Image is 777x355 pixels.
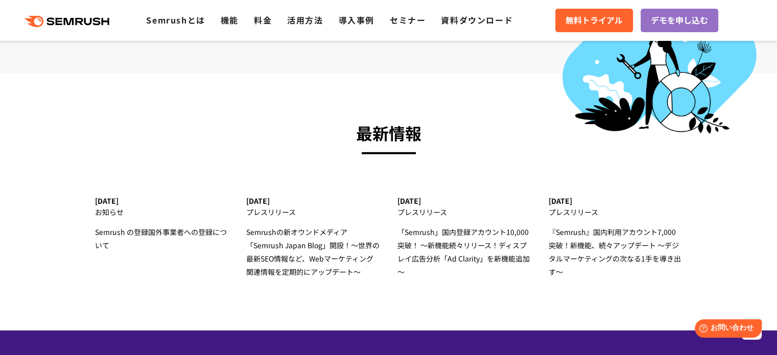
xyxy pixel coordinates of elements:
a: 資料ダウンロード [441,14,513,26]
a: 活用方法 [287,14,323,26]
span: 「Semrush」国内登録アカウント10,000突破！ ～新機能続々リリース！ディスプレイ広告分析「Ad Clarity」を新機能追加～ [397,227,530,277]
h3: 最新情報 [95,119,682,147]
a: 導入事例 [339,14,374,26]
span: デモを申し込む [651,14,708,27]
a: 無料トライアル [555,9,633,32]
a: [DATE] プレスリリース 『Semrush』国内利用アカウント7,000突破！新機能、続々アップデート ～デジタルマーケティングの次なる1手を導き出す～ [549,197,682,278]
a: Semrushとは [146,14,205,26]
a: セミナー [390,14,426,26]
div: プレスリリース [246,205,380,219]
div: プレスリリース [397,205,531,219]
span: Semrushの新オウンドメディア 「Semrush Japan Blog」開設！～世界の最新SEO情報など、Webマーケティング関連情報を定期的にアップデート～ [246,227,380,277]
a: [DATE] プレスリリース Semrushの新オウンドメディア 「Semrush Japan Blog」開設！～世界の最新SEO情報など、Webマーケティング関連情報を定期的にアップデート～ [246,197,380,278]
div: [DATE] [397,197,531,205]
div: お知らせ [95,205,228,219]
div: プレスリリース [549,205,682,219]
a: 料金 [254,14,272,26]
a: [DATE] お知らせ Semrush の登録国外事業者への登録について [95,197,228,252]
span: Semrush の登録国外事業者への登録について [95,227,227,250]
div: [DATE] [95,197,228,205]
iframe: Help widget launcher [686,315,766,344]
a: 機能 [221,14,239,26]
a: デモを申し込む [641,9,718,32]
div: [DATE] [246,197,380,205]
span: 『Semrush』国内利用アカウント7,000突破！新機能、続々アップデート ～デジタルマーケティングの次なる1手を導き出す～ [549,227,681,277]
a: [DATE] プレスリリース 「Semrush」国内登録アカウント10,000突破！ ～新機能続々リリース！ディスプレイ広告分析「Ad Clarity」を新機能追加～ [397,197,531,278]
span: 無料トライアル [566,14,623,27]
div: [DATE] [549,197,682,205]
